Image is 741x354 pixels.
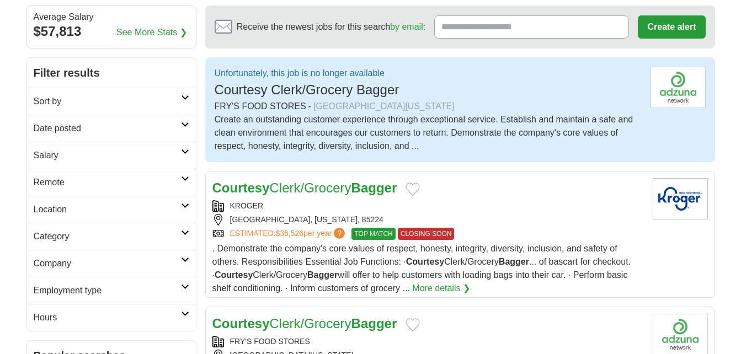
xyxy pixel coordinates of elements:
[412,282,470,295] a: More details ❯
[212,336,644,347] div: FRY'S FOOD STORES
[308,100,311,113] span: -
[34,176,181,189] h2: Remote
[34,95,181,108] h2: Sort by
[27,88,196,115] a: Sort by
[230,228,348,240] a: ESTIMATED:$36,526per year?
[638,15,705,39] button: Create alert
[212,180,397,195] a: CourtesyClerk/GroceryBagger
[499,257,529,266] strong: Bagger
[406,183,420,196] button: Add to favorite jobs
[653,178,708,219] img: Kroger logo
[34,284,181,297] h2: Employment type
[313,100,455,113] div: [GEOGRAPHIC_DATA][US_STATE]
[215,270,253,280] strong: Courtesy
[27,196,196,223] a: Location
[212,316,270,331] strong: Courtesy
[34,257,181,270] h2: Company
[215,113,642,153] div: Create an outstanding customer experience through exceptional service. Establish and maintain a s...
[215,82,399,97] span: Courtesy Clerk/Grocery Bagger
[390,22,423,31] a: by email
[116,26,187,39] a: See More Stats ❯
[27,277,196,304] a: Employment type
[237,20,425,34] span: Receive the newest jobs for this search :
[651,67,706,108] img: EQuest logo
[307,270,338,280] strong: Bagger
[351,316,397,331] strong: Bagger
[406,318,420,331] button: Add to favorite jobs
[34,311,181,324] h2: Hours
[212,244,631,293] span: . Demonstrate the company's core values of respect, honesty, integrity, diversity, inclusion, and...
[27,223,196,250] a: Category
[215,100,642,113] div: FRY'S FOOD STORES
[27,142,196,169] a: Salary
[351,228,395,240] span: TOP MATCH
[212,316,397,331] a: CourtesyClerk/GroceryBagger
[27,58,196,88] h2: Filter results
[34,149,181,162] h2: Salary
[398,228,455,240] span: CLOSING SOON
[34,230,181,243] h2: Category
[215,67,399,80] p: Unfortunately, this job is no longer available
[212,214,644,226] div: [GEOGRAPHIC_DATA], [US_STATE], 85224
[34,203,181,216] h2: Location
[212,180,270,195] strong: Courtesy
[230,201,264,210] a: KROGER
[34,22,189,41] div: $57,813
[34,13,189,22] div: Average Salary
[27,169,196,196] a: Remote
[27,115,196,142] a: Date posted
[27,304,196,331] a: Hours
[27,250,196,277] a: Company
[351,180,397,195] strong: Bagger
[334,228,345,239] span: ?
[275,229,303,238] span: $36,526
[406,257,444,266] strong: Courtesy
[34,122,181,135] h2: Date posted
